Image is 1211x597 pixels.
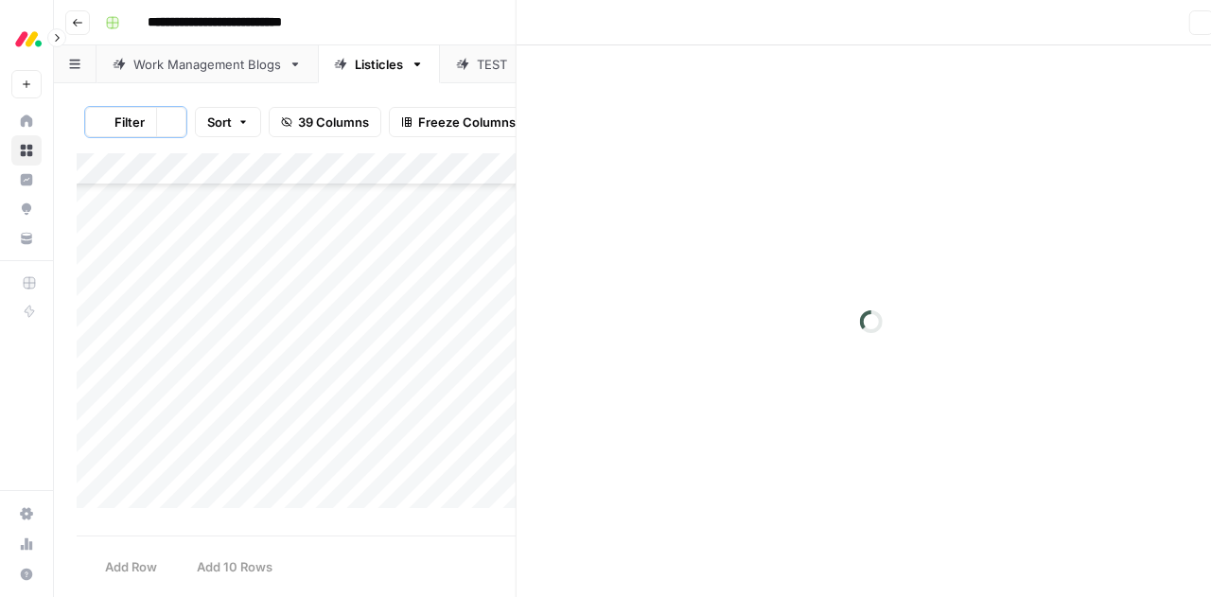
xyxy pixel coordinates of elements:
[168,552,284,582] button: Add 10 Rows
[11,106,42,136] a: Home
[440,45,546,83] a: TEST
[11,22,45,56] img: Monday.com Logo
[11,559,42,589] button: Help + Support
[85,107,156,137] button: Filter
[11,135,42,166] a: Browse
[298,113,369,132] span: 39 Columns
[355,55,403,74] div: Listicles
[11,194,42,224] a: Opportunities
[318,45,440,83] a: Listicles
[197,557,272,576] span: Add 10 Rows
[389,107,528,137] button: Freeze Columns
[269,107,381,137] button: 39 Columns
[11,223,42,254] a: Your Data
[195,107,261,137] button: Sort
[105,557,157,576] span: Add Row
[477,55,509,74] div: TEST
[77,552,168,582] button: Add Row
[11,165,42,195] a: Insights
[133,55,281,74] div: Work Management Blogs
[207,113,232,132] span: Sort
[418,113,516,132] span: Freeze Columns
[11,15,42,62] button: Workspace: Monday.com
[11,499,42,529] a: Settings
[97,45,318,83] a: Work Management Blogs
[11,529,42,559] a: Usage
[114,113,145,132] span: Filter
